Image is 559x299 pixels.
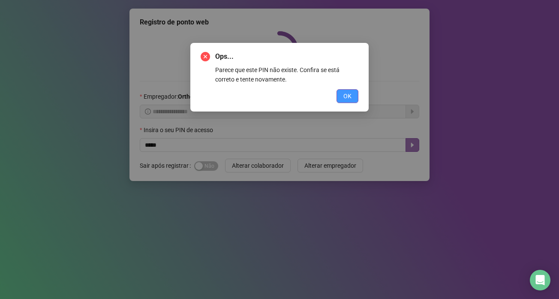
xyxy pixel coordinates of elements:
div: Open Intercom Messenger [530,270,550,290]
span: Ops... [215,51,358,62]
span: OK [343,91,352,101]
button: OK [337,89,358,103]
span: close-circle [201,52,210,61]
div: Parece que este PIN não existe. Confira se está correto e tente novamente. [215,65,358,84]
